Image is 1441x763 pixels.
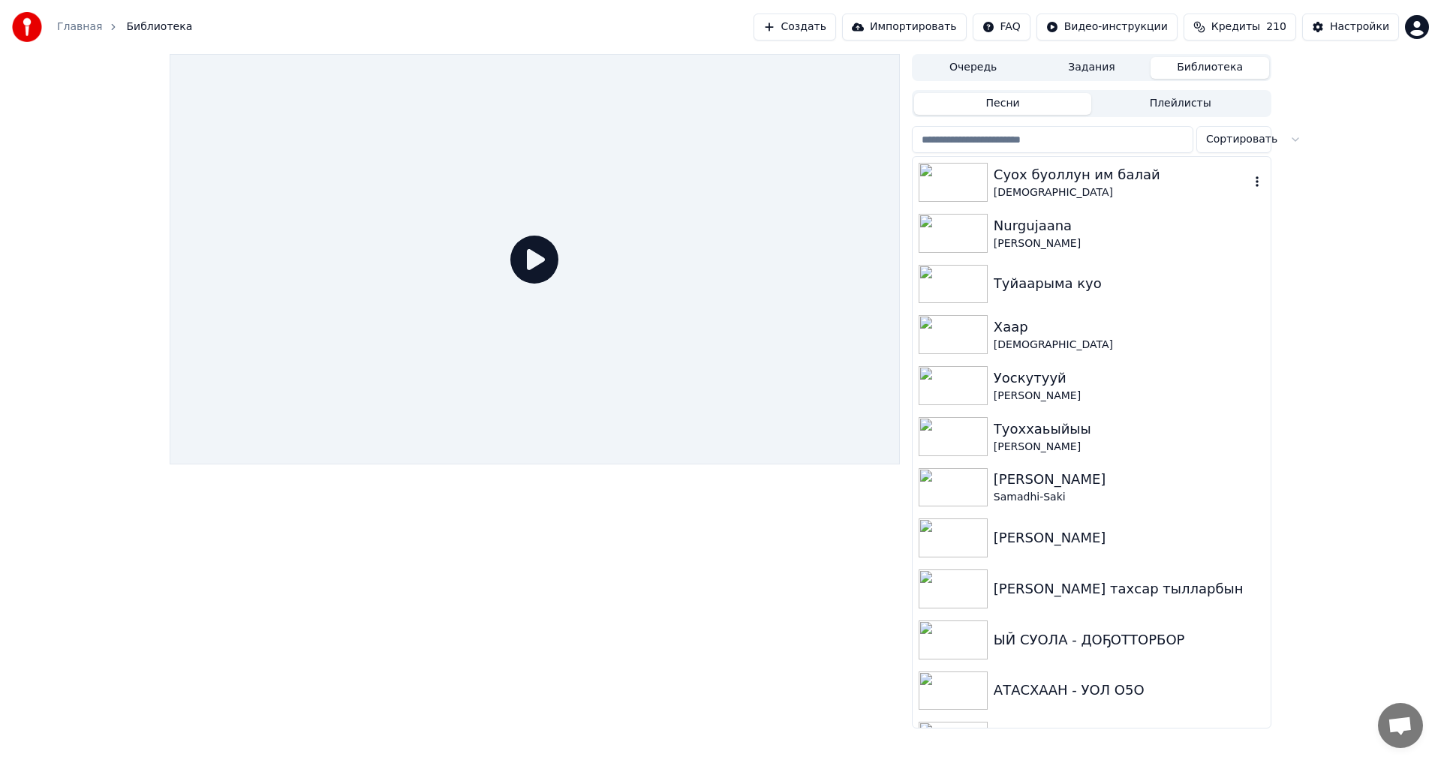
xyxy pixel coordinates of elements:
button: Импортировать [842,14,967,41]
a: Главная [57,20,102,35]
div: [PERSON_NAME] [994,440,1265,455]
div: [PERSON_NAME] [994,389,1265,404]
div: Samadhi-Saki [994,490,1265,505]
button: Кредиты210 [1184,14,1296,41]
button: Настройки [1302,14,1399,41]
span: Кредиты [1211,20,1260,35]
div: Туйаарыма куо [994,273,1265,294]
div: [PERSON_NAME] [994,469,1265,490]
button: Плейлисты [1091,93,1269,115]
img: youka [12,12,42,42]
nav: breadcrumb [57,20,192,35]
div: [PERSON_NAME] тахсар тылларбын [994,578,1265,599]
div: Уоскутууй [994,368,1265,389]
div: ЫЙ СУОЛА - ДОҔОТТОРБОР [994,629,1265,650]
div: Хаар [994,317,1265,338]
a: Открытый чат [1378,703,1423,748]
span: Сортировать [1206,132,1277,147]
button: Библиотека [1151,57,1269,79]
span: Библиотека [126,20,192,35]
div: АТАСХААН - УОЛ О5О [994,680,1265,701]
div: Настройки [1330,20,1389,35]
div: Суох буоллун им балай [994,164,1250,185]
div: Nurgujaana [994,215,1265,236]
div: [DEMOGRAPHIC_DATA] [994,185,1250,200]
div: [PERSON_NAME] [994,527,1265,548]
button: Видео-инструкции [1036,14,1178,41]
button: Задания [1033,57,1151,79]
div: [PERSON_NAME] [994,236,1265,251]
button: Создать [754,14,836,41]
button: FAQ [973,14,1030,41]
div: Туоххаьыйыы [994,419,1265,440]
div: [DEMOGRAPHIC_DATA] [994,338,1265,353]
span: 210 [1266,20,1286,35]
button: Очередь [914,57,1033,79]
button: Песни [914,93,1092,115]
